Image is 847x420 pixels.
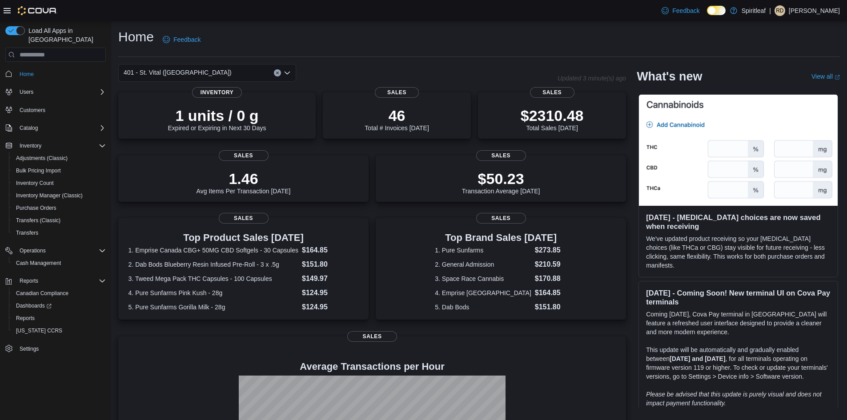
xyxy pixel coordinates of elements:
button: Operations [16,245,49,256]
span: Inventory Manager (Classic) [12,190,106,201]
span: Purchase Orders [12,203,106,213]
h4: Average Transactions per Hour [125,361,619,372]
span: Operations [16,245,106,256]
button: Cash Management [9,257,109,269]
a: Feedback [658,2,703,20]
p: 1 units / 0 g [168,107,266,124]
dt: 1. Emprise Canada CBG+ 50MG CBD Softgels - 30 Capsules [128,246,298,255]
span: Home [16,68,106,79]
dt: 4. Pure Sunfarms Pink Kush - 28g [128,288,298,297]
dd: $151.80 [302,259,358,270]
a: Adjustments (Classic) [12,153,71,164]
p: We've updated product receiving so your [MEDICAL_DATA] choices (like THCa or CBG) stay visible fo... [646,234,831,270]
span: Dark Mode [707,15,707,16]
button: Users [2,86,109,98]
span: Transfers (Classic) [16,217,60,224]
em: Please be advised that this update is purely visual and does not impact payment functionality. [646,391,822,407]
button: Catalog [2,122,109,134]
dt: 1. Pure Sunfarms [435,246,531,255]
input: Dark Mode [707,6,726,15]
span: Sales [530,87,574,98]
span: Inventory Count [16,180,54,187]
span: Adjustments (Classic) [16,155,68,162]
span: Reports [16,315,35,322]
p: This update will be automatically and gradually enabled between , for all terminals operating on ... [646,345,831,381]
button: Settings [2,342,109,355]
dt: 2. General Admission [435,260,531,269]
a: Bulk Pricing Import [12,165,64,176]
button: Transfers (Classic) [9,214,109,227]
p: Updated 3 minute(s) ago [558,75,626,82]
dd: $164.85 [535,288,567,298]
span: Inventory [20,142,41,149]
button: Inventory Manager (Classic) [9,189,109,202]
span: Canadian Compliance [12,288,106,299]
span: Settings [16,343,106,354]
button: Users [16,87,37,97]
span: Sales [219,150,269,161]
a: Cash Management [12,258,64,268]
dd: $124.95 [302,302,358,312]
svg: External link [835,75,840,80]
dt: 2. Dab Bods Blueberry Resin Infused Pre-Roll - 3 x .5g [128,260,298,269]
span: Transfers [16,229,38,236]
span: Purchase Orders [16,204,56,212]
strong: [DATE] and [DATE] [670,355,725,362]
div: Ravi D [775,5,785,16]
p: Spiritleaf [742,5,766,16]
span: Inventory [16,140,106,151]
p: $50.23 [462,170,540,188]
span: Sales [476,213,526,224]
span: Catalog [20,124,38,132]
img: Cova [18,6,57,15]
span: Home [20,71,34,78]
p: 1.46 [197,170,291,188]
button: Inventory [2,140,109,152]
span: Customers [20,107,45,114]
button: Reports [9,312,109,324]
span: Dashboards [16,302,52,309]
a: Transfers [12,228,42,238]
dt: 5. Pure Sunfarms Gorilla Milk - 28g [128,303,298,312]
a: Settings [16,344,42,354]
a: Dashboards [9,300,109,312]
button: Operations [2,244,109,257]
span: Reports [12,313,106,324]
button: Inventory [16,140,45,151]
span: Cash Management [16,260,61,267]
button: Catalog [16,123,41,133]
button: Purchase Orders [9,202,109,214]
span: Transfers (Classic) [12,215,106,226]
dt: 3. Space Race Cannabis [435,274,531,283]
span: Sales [347,331,397,342]
h3: [DATE] - Coming Soon! New terminal UI on Cova Pay terminals [646,288,831,306]
h3: Top Brand Sales [DATE] [435,232,567,243]
span: RD [776,5,783,16]
button: Home [2,67,109,80]
h1: Home [118,28,154,46]
span: Reports [20,277,38,284]
button: Customers [2,104,109,116]
dd: $273.85 [535,245,567,256]
a: Customers [16,105,49,116]
button: [US_STATE] CCRS [9,324,109,337]
span: Load All Apps in [GEOGRAPHIC_DATA] [25,26,106,44]
button: Clear input [274,69,281,76]
span: Bulk Pricing Import [12,165,106,176]
dd: $170.88 [535,273,567,284]
span: Sales [219,213,269,224]
span: Feedback [173,35,201,44]
a: Feedback [159,31,204,48]
button: Inventory Count [9,177,109,189]
span: Transfers [12,228,106,238]
span: Sales [375,87,419,98]
span: Catalog [16,123,106,133]
a: Transfers (Classic) [12,215,64,226]
h3: [DATE] - [MEDICAL_DATA] choices are now saved when receiving [646,213,831,231]
div: Expired or Expiring in Next 30 Days [168,107,266,132]
span: Users [20,88,33,96]
a: [US_STATE] CCRS [12,325,66,336]
span: Bulk Pricing Import [16,167,61,174]
span: Settings [20,345,39,352]
a: Inventory Count [12,178,57,188]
